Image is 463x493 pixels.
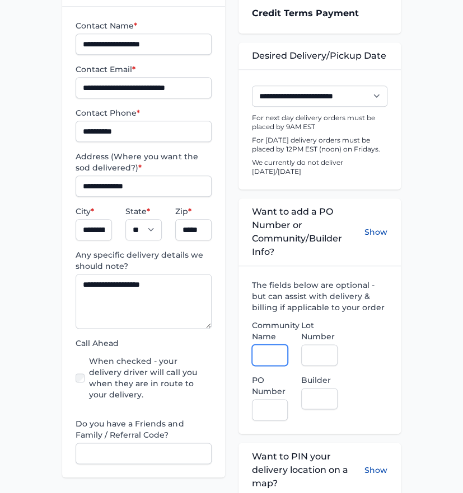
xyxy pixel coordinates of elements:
[252,279,387,313] label: The fields below are optional - but can assist with delivery & billing if applicable to your order
[76,418,211,440] label: Do you have a Friends and Family / Referral Code?
[76,338,211,349] label: Call Ahead
[252,113,387,131] p: For next day delivery orders must be placed by 9AM EST
[76,107,211,118] label: Contact Phone
[364,205,387,259] button: Show
[252,375,288,397] label: PO Number
[175,206,212,217] label: Zip
[76,151,211,173] label: Address (Where you want the sod delivered?)
[76,249,211,272] label: Any specific delivery details we should note?
[252,158,387,176] p: We currently do not deliver [DATE]/[DATE]
[252,8,359,18] strong: Credit Terms Payment
[364,449,387,490] button: Show
[301,375,338,386] label: Builder
[89,355,211,400] label: When checked - your delivery driver will call you when they are in route to your delivery.
[125,206,162,217] label: State
[238,42,401,69] div: Desired Delivery/Pickup Date
[252,136,387,154] p: For [DATE] delivery orders must be placed by 12PM EST (noon) on Fridays.
[301,320,338,342] label: Lot Number
[252,320,288,342] label: Community Name
[252,449,364,490] span: Want to PIN your delivery location on a map?
[76,20,211,31] label: Contact Name
[76,206,112,217] label: City
[252,205,364,259] span: Want to add a PO Number or Community/Builder Info?
[76,64,211,75] label: Contact Email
